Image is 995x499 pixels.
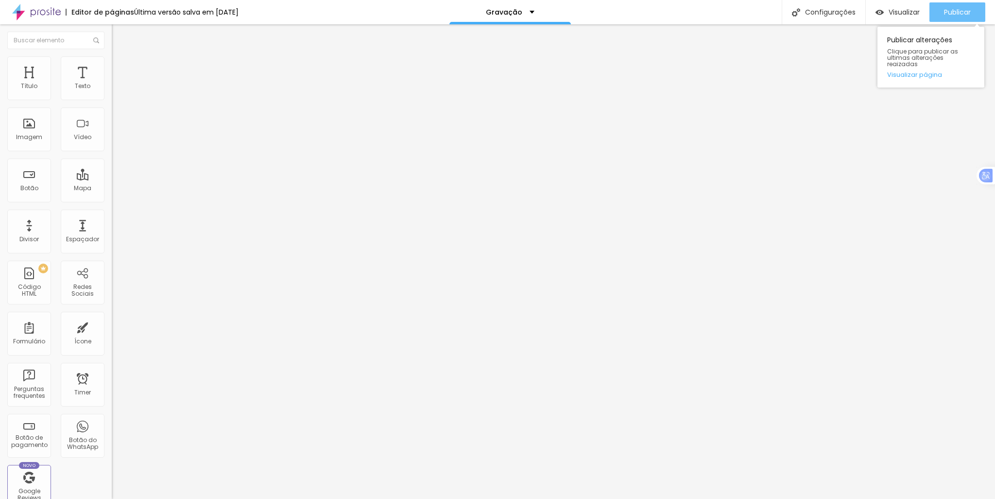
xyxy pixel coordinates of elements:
[19,462,40,469] div: Novo
[792,8,800,17] img: Icone
[887,71,975,78] a: Visualizar página
[66,9,134,16] div: Editor de páginas
[19,236,39,243] div: Divisor
[944,8,971,16] span: Publicar
[875,8,884,17] img: view-1.svg
[63,437,102,451] div: Botão do WhatsApp
[134,9,239,16] div: Última versão salva em [DATE]
[63,284,102,298] div: Redes Sociais
[75,83,90,89] div: Texto
[889,8,920,16] span: Visualizar
[7,32,104,49] input: Buscar elemento
[21,83,37,89] div: Título
[74,185,91,192] div: Mapa
[112,24,995,499] iframe: Editor
[74,389,91,396] div: Timer
[866,2,929,22] button: Visualizar
[10,434,48,448] div: Botão de pagamento
[66,236,99,243] div: Espaçador
[16,134,42,141] div: Imagem
[486,9,522,16] p: Gravação
[887,48,975,68] span: Clique para publicar as ultimas alterações reaizadas
[74,338,91,345] div: Ícone
[877,27,984,88] div: Publicar alterações
[20,185,38,192] div: Botão
[10,386,48,400] div: Perguntas frequentes
[929,2,985,22] button: Publicar
[74,134,91,141] div: Vídeo
[13,338,45,345] div: Formulário
[93,37,99,43] img: Icone
[10,284,48,298] div: Código HTML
